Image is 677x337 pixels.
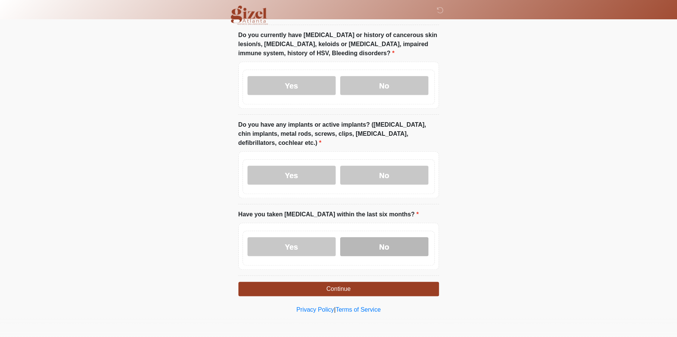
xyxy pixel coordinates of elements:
label: No [340,76,428,95]
label: Do you have any implants or active implants? ([MEDICAL_DATA], chin implants, metal rods, screws, ... [238,120,439,148]
label: No [340,166,428,185]
a: Terms of Service [336,306,381,313]
a: | [334,306,336,313]
label: No [340,237,428,256]
label: Yes [247,76,336,95]
label: Do you currently have [MEDICAL_DATA] or history of cancerous skin lesion/s, [MEDICAL_DATA], keloi... [238,31,439,58]
label: Yes [247,166,336,185]
img: Gizel Atlanta Logo [231,6,268,25]
label: Yes [247,237,336,256]
label: Have you taken [MEDICAL_DATA] within the last six months? [238,210,419,219]
button: Continue [238,282,439,296]
a: Privacy Policy [296,306,334,313]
